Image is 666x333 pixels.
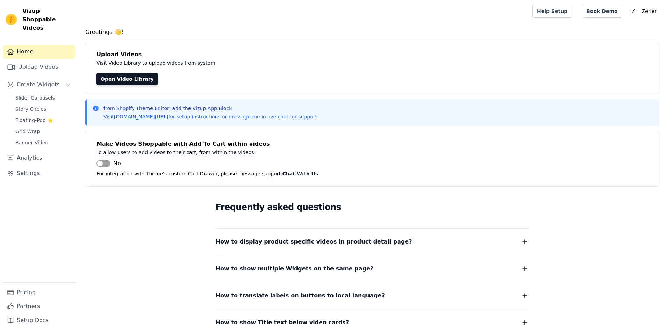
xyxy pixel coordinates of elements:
[216,318,349,327] span: How to show Title text below video cards?
[85,28,659,36] h4: Greetings 👋!
[6,14,17,25] img: Vizup
[103,113,318,120] p: Visit for setup instructions or message me in live chat for support.
[96,59,410,67] p: Visit Video Library to upload videos from system
[15,139,48,146] span: Banner Video
[11,115,75,125] a: Floating-Pop ⭐
[3,151,75,165] a: Analytics
[532,5,572,18] a: Help Setup
[11,104,75,114] a: Story Circles
[96,159,121,168] button: No
[17,80,60,89] span: Create Widgets
[3,60,75,74] a: Upload Videos
[11,126,75,136] a: Grid Wrap
[3,313,75,327] a: Setup Docs
[628,5,660,17] button: Z Zerien
[15,94,55,101] span: Slider Carousels
[3,166,75,180] a: Settings
[216,200,529,214] h2: Frequently asked questions
[631,8,636,15] text: Z
[96,140,648,148] h4: Make Videos Shoppable with Add To Cart within videos
[582,5,622,18] a: Book Demo
[96,50,648,59] h4: Upload Videos
[103,105,318,112] p: from Shopify Theme Editor, add the Vizup App Block
[11,93,75,103] a: Slider Carousels
[15,128,40,135] span: Grid Wrap
[216,264,529,274] button: How to show multiple Widgets on the same page?
[96,169,648,178] p: For integration with Theme's custom Cart Drawer, please message support.
[15,106,46,113] span: Story Circles
[216,318,529,327] button: How to show Title text below video cards?
[639,5,660,17] p: Zerien
[3,299,75,313] a: Partners
[216,291,385,301] span: How to translate labels on buttons to local language?
[96,148,410,157] p: To allow users to add videos to their cart, from within the videos.
[216,291,529,301] button: How to translate labels on buttons to local language?
[15,117,53,124] span: Floating-Pop ⭐
[114,114,169,120] a: [DOMAIN_NAME][URL]
[282,169,318,178] button: Chat With Us
[216,264,374,274] span: How to show multiple Widgets on the same page?
[22,7,72,32] span: Vizup Shoppable Videos
[216,237,412,247] span: How to display product specific videos in product detail page?
[113,159,121,168] span: No
[216,237,529,247] button: How to display product specific videos in product detail page?
[11,138,75,147] a: Banner Video
[3,78,75,92] button: Create Widgets
[3,45,75,59] a: Home
[96,73,158,85] a: Open Video Library
[3,285,75,299] a: Pricing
